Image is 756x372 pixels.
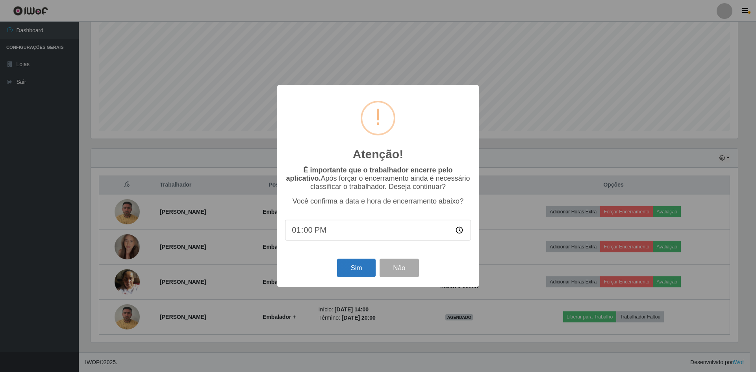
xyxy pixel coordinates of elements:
p: Você confirma a data e hora de encerramento abaixo? [285,197,471,205]
button: Sim [337,259,375,277]
h2: Atenção! [353,147,403,161]
button: Não [380,259,419,277]
p: Após forçar o encerramento ainda é necessário classificar o trabalhador. Deseja continuar? [285,166,471,191]
b: É importante que o trabalhador encerre pelo aplicativo. [286,166,452,182]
